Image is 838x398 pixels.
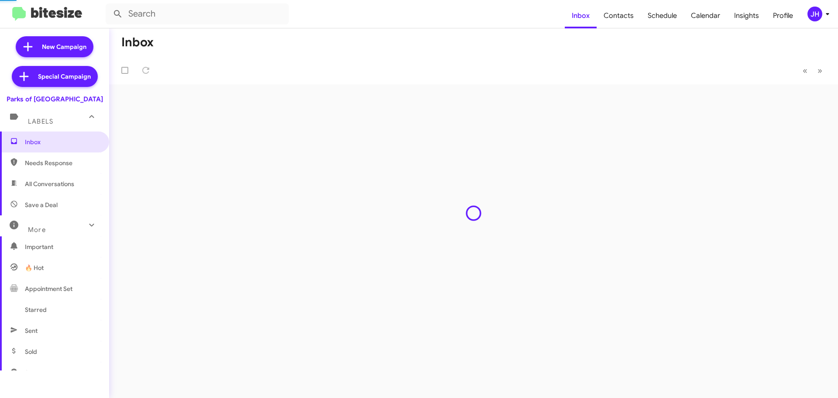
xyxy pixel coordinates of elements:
a: Contacts [597,3,641,28]
span: All Conversations [25,180,74,188]
a: Schedule [641,3,684,28]
span: « [803,65,807,76]
a: New Campaign [16,36,93,57]
span: Sold [25,347,37,356]
span: » [817,65,822,76]
span: More [28,226,46,234]
button: JH [800,7,828,21]
nav: Page navigation example [798,62,828,80]
span: Save a Deal [25,201,58,209]
div: Parks of [GEOGRAPHIC_DATA] [7,95,103,104]
a: Profile [766,3,800,28]
span: Important [25,242,99,251]
a: Insights [727,3,766,28]
button: Previous [797,62,813,80]
span: Special Campaign [38,72,91,81]
h1: Inbox [121,35,154,49]
span: 🔥 Hot [25,263,44,272]
input: Search [106,3,289,24]
button: Next [812,62,828,80]
a: Calendar [684,3,727,28]
span: Sent [25,326,38,335]
span: Labels [28,118,53,125]
span: Appointment Set [25,284,72,293]
span: Starred [25,305,47,314]
a: Special Campaign [12,66,98,87]
div: JH [807,7,822,21]
span: New Campaign [42,42,86,51]
a: Inbox [565,3,597,28]
span: Sold Responded [25,368,71,377]
span: Needs Response [25,159,99,167]
span: Inbox [25,138,99,146]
